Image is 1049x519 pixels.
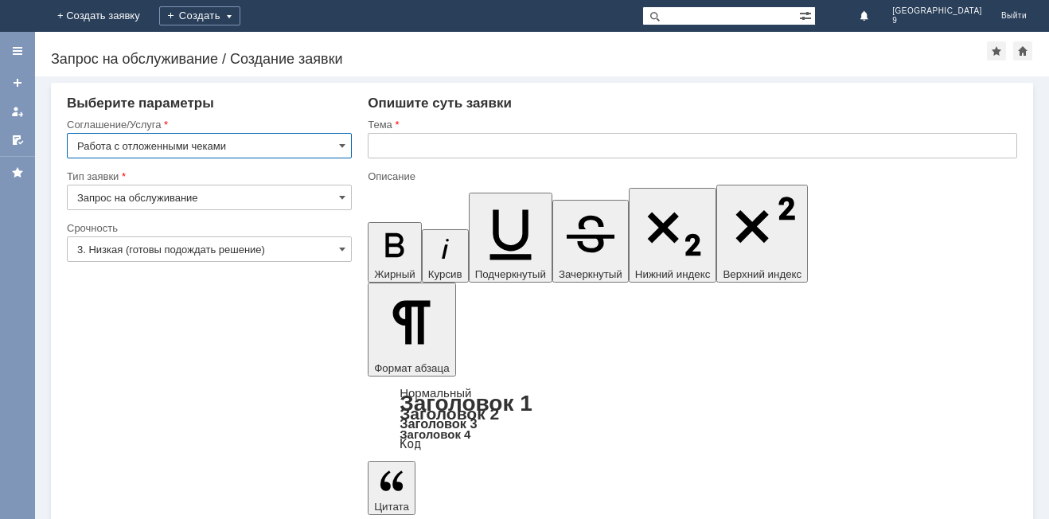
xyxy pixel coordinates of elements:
[51,51,987,67] div: Запрос на обслуживание / Создание заявки
[635,268,711,280] span: Нижний индекс
[5,99,30,124] a: Мои заявки
[1013,41,1032,60] div: Сделать домашней страницей
[368,388,1017,450] div: Формат абзаца
[400,386,471,400] a: Нормальный
[400,404,499,423] a: Заголовок 2
[799,7,815,22] span: Расширенный поиск
[368,283,455,377] button: Формат абзаца
[67,223,349,233] div: Срочность
[374,268,415,280] span: Жирный
[987,41,1006,60] div: Добавить в избранное
[368,222,422,283] button: Жирный
[400,391,532,416] a: Заголовок 1
[400,427,470,441] a: Заголовок 4
[552,200,629,283] button: Зачеркнутый
[428,268,462,280] span: Курсив
[159,6,240,25] div: Создать
[400,437,421,451] a: Код
[368,461,415,515] button: Цитата
[5,70,30,96] a: Создать заявку
[374,362,449,374] span: Формат абзаца
[422,229,469,283] button: Курсив
[475,268,546,280] span: Подчеркнутый
[892,16,982,25] span: 9
[469,193,552,283] button: Подчеркнутый
[67,119,349,130] div: Соглашение/Услуга
[559,268,622,280] span: Зачеркнутый
[374,501,409,513] span: Цитата
[400,416,477,431] a: Заголовок 3
[5,127,30,153] a: Мои согласования
[67,171,349,181] div: Тип заявки
[368,119,1014,130] div: Тема
[67,96,214,111] span: Выберите параметры
[892,6,982,16] span: [GEOGRAPHIC_DATA]
[723,268,801,280] span: Верхний индекс
[368,171,1014,181] div: Описание
[716,185,808,283] button: Верхний индекс
[629,188,717,283] button: Нижний индекс
[368,96,512,111] span: Опишите суть заявки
